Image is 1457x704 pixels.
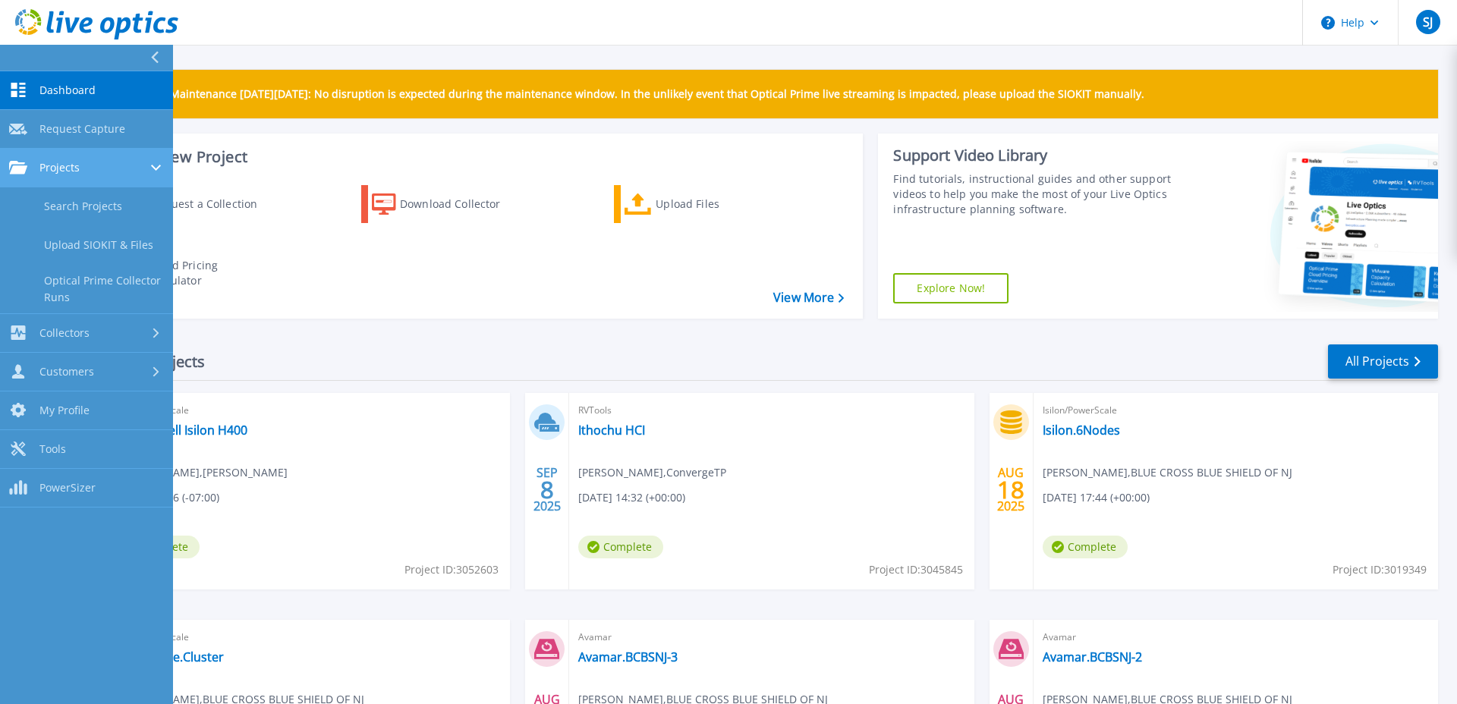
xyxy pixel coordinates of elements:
[578,536,663,558] span: Complete
[893,146,1179,165] div: Support Video Library
[997,483,1024,496] span: 18
[1043,629,1429,646] span: Avamar
[578,489,685,506] span: [DATE] 14:32 (+00:00)
[578,649,678,665] a: Avamar.BCBSNJ-3
[893,273,1009,303] a: Explore Now!
[869,561,963,578] span: Project ID: 3045845
[39,83,96,97] span: Dashboard
[1043,536,1128,558] span: Complete
[149,258,270,288] div: Cloud Pricing Calculator
[996,462,1025,517] div: AUG 2025
[39,122,125,136] span: Request Capture
[656,189,777,219] div: Upload Files
[614,185,783,223] a: Upload Files
[1043,464,1292,481] span: [PERSON_NAME] , BLUE CROSS BLUE SHIELD OF NJ
[893,171,1179,217] div: Find tutorials, instructional guides and other support videos to help you make the most of your L...
[39,326,90,340] span: Collectors
[404,561,499,578] span: Project ID: 3052603
[113,88,1144,100] p: Scheduled Maintenance [DATE][DATE]: No disruption is expected during the maintenance window. In t...
[39,442,66,456] span: Tools
[151,189,272,219] div: Request a Collection
[108,185,277,223] a: Request a Collection
[578,629,965,646] span: Avamar
[39,404,90,417] span: My Profile
[533,462,562,517] div: SEP 2025
[1043,649,1142,665] a: Avamar.BCBSNJ-2
[39,481,96,495] span: PowerSizer
[1043,423,1120,438] a: Isilon.6Nodes
[1043,489,1150,506] span: [DATE] 17:44 (+00:00)
[1328,344,1438,379] a: All Projects
[108,149,844,165] h3: Start a New Project
[115,423,247,438] a: Velo3D-Dell Isilon H400
[1043,402,1429,419] span: Isilon/PowerScale
[115,464,288,481] span: [PERSON_NAME] , [PERSON_NAME]
[1333,561,1427,578] span: Project ID: 3019349
[39,365,94,379] span: Customers
[108,254,277,292] a: Cloud Pricing Calculator
[400,189,521,219] div: Download Collector
[39,161,80,174] span: Projects
[773,291,844,305] a: View More
[578,464,726,481] span: [PERSON_NAME] , ConvergeTP
[578,402,965,419] span: RVTools
[1423,16,1433,28] span: SJ
[115,629,501,646] span: Isilon/PowerScale
[540,483,554,496] span: 8
[115,402,501,419] span: Isilon/PowerScale
[578,423,645,438] a: Ithochu HCI
[361,185,530,223] a: Download Collector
